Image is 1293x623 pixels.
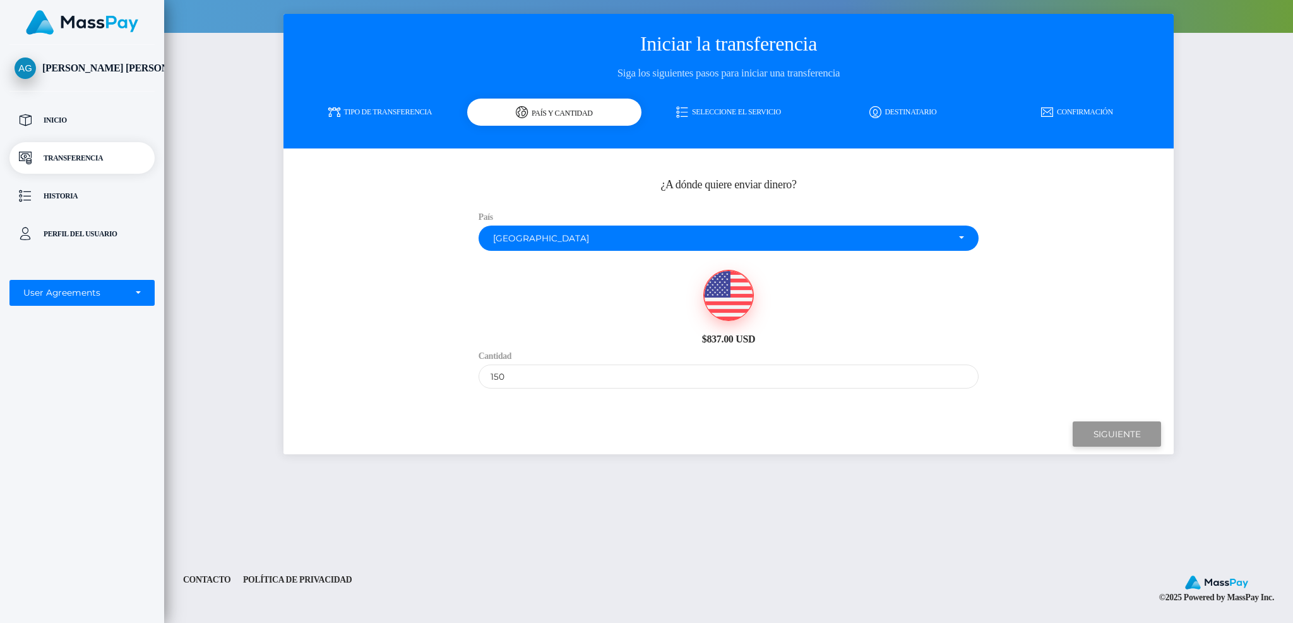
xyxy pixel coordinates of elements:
a: Perfil del usuario [9,218,155,250]
input: Siguiente [1073,421,1161,447]
a: Confirmación [990,101,1164,123]
div: [GEOGRAPHIC_DATA] [493,233,950,245]
h6: $837.00 USD [614,333,843,345]
img: USD.png [704,270,753,321]
a: Inicio [9,104,155,136]
a: Transferencia [9,142,155,174]
div: User Agreements [23,287,127,299]
a: Destinatario [816,101,990,123]
a: Tipo de transferencia [293,101,467,123]
a: Seleccione el servicio [641,101,816,123]
img: MassPay [26,10,138,35]
button: México [479,226,979,251]
p: Perfil del usuario [15,224,150,243]
span: [PERSON_NAME] [PERSON_NAME] [9,63,155,74]
p: Transferencia [15,148,150,167]
h3: Iniciar la transferencia [293,30,1164,58]
button: User Agreements [9,280,155,306]
p: Inicio [15,111,150,130]
label: Cantidad [479,351,511,361]
label: País [479,212,493,222]
div: © 2025 Powered by MassPay Inc. [1159,574,1284,605]
a: Historia [9,180,155,212]
h5: ¿A dónde quiere enviar dinero? [293,177,1164,193]
input: Cantidad a enviar en USD (Máximo: ) [479,365,979,389]
a: Política de privacidad [238,570,357,590]
h3: Siga los siguientes pasos para iniciar una transferencia [293,66,1164,81]
a: Contacto [178,570,235,590]
div: País y cantidad [467,99,641,126]
img: MassPay [1185,576,1248,590]
p: Historia [15,186,150,205]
